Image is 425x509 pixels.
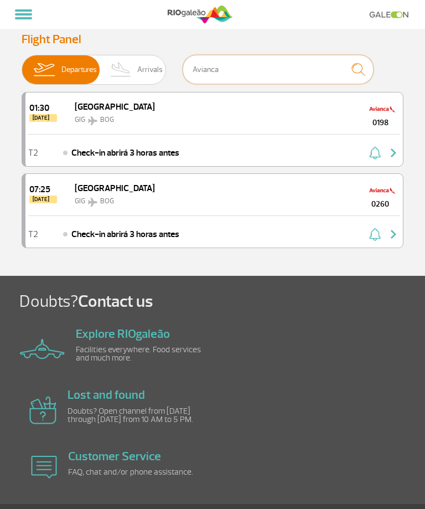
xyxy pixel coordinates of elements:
[75,197,85,205] span: GIG
[100,197,114,205] span: BOG
[76,326,170,342] a: Explore RIOgaleão
[27,55,61,84] img: slider-embarque
[75,101,155,112] span: [GEOGRAPHIC_DATA]
[369,182,396,199] img: Avianca
[22,32,403,47] h3: Flight Panel
[29,397,56,424] img: airplane icon
[387,146,400,160] img: seta-direita-painel-voo.svg
[71,228,179,241] span: Check-in abrirá 3 horas antes
[360,117,400,128] span: 0198
[29,185,57,194] span: 2025-08-27 07:25:00
[31,456,57,479] img: airplane icon
[183,55,374,84] input: Flight, city or airline
[369,100,396,118] img: Avianca
[68,407,195,424] p: Doubts? Open channel from [DATE] through [DATE] from 10 AM to 5 PM.
[68,449,161,464] a: Customer Service
[137,55,163,84] span: Arrivals
[19,291,425,312] h1: Doubts?
[369,228,381,241] img: sino-painel-voo.svg
[29,104,57,112] span: 2025-08-27 01:30:00
[100,115,114,124] span: BOG
[71,146,179,160] span: Check-in abrirá 3 horas antes
[369,146,381,160] img: sino-painel-voo.svg
[28,230,38,238] span: T2
[360,198,400,210] span: 0260
[29,114,57,122] span: [DATE]
[78,291,153,312] span: Contact us
[68,387,145,403] a: Lost and found
[75,115,85,124] span: GIG
[75,183,155,194] span: [GEOGRAPHIC_DATA]
[20,339,65,359] img: airplane icon
[28,149,38,157] span: T2
[68,468,195,476] p: FAQ, chat and/or phone assistance.
[29,196,57,203] span: [DATE]
[387,228,400,241] img: seta-direita-painel-voo.svg
[105,55,137,84] img: slider-desembarque
[76,346,203,362] p: Facilities everywhere. Food services and much more.
[61,55,97,84] span: Departures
